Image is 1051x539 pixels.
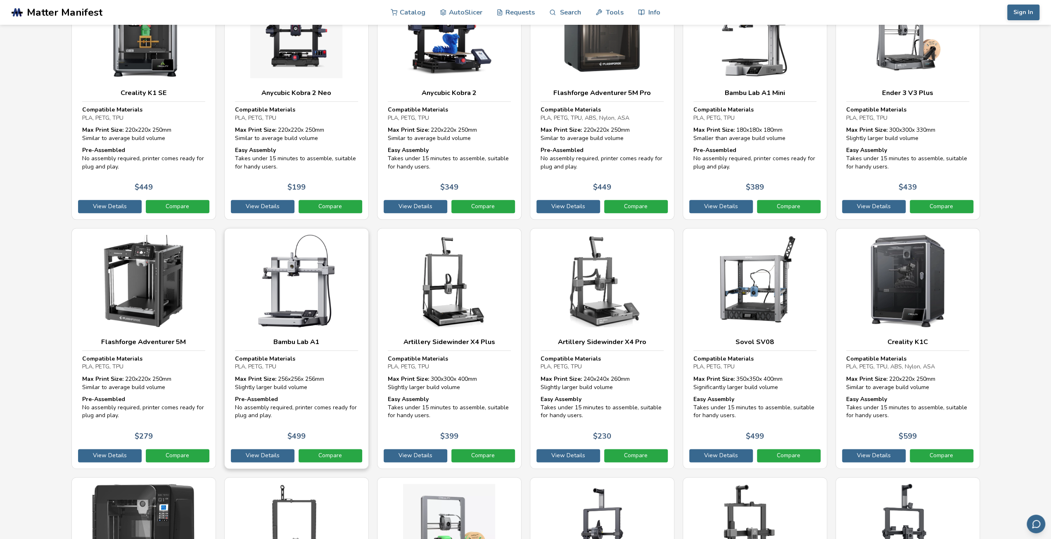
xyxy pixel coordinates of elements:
div: 220 x 220 x 250 mm Similar to average build volume [82,126,205,142]
span: PLA, PETG, TPU [388,114,429,122]
strong: Max Print Size: [388,126,429,134]
a: Compare [299,449,362,462]
strong: Pre-Assembled [82,146,125,154]
a: Flashforge Adventurer 5MCompatible MaterialsPLA, PETG, TPUMax Print Size: 220x220x 250mmSimilar t... [71,228,216,469]
a: View Details [78,449,142,462]
strong: Pre-Assembled [693,146,736,154]
strong: Max Print Size: [388,375,429,383]
p: $ 449 [593,183,611,192]
strong: Max Print Size: [82,126,123,134]
a: View Details [842,200,906,213]
h3: Flashforge Adventurer 5M [82,338,205,346]
strong: Compatible Materials [541,355,601,363]
a: Creality K1CCompatible MaterialsPLA, PETG, TPU, ABS, Nylon, ASAMax Print Size: 220x220x 250mmSimi... [835,228,980,469]
a: View Details [536,449,600,462]
a: Bambu Lab A1Compatible MaterialsPLA, PETG, TPUMax Print Size: 256x256x 256mmSlightly larger build... [224,228,369,469]
p: $ 230 [593,432,611,441]
strong: Easy Assembly [388,146,429,154]
div: No assembly required, printer comes ready for plug and play. [693,146,816,171]
div: 350 x 350 x 400 mm Significantly larger build volume [693,375,816,391]
h3: Flashforge Adventurer 5M Pro [541,89,664,97]
a: View Details [536,200,600,213]
a: Compare [910,200,973,213]
a: View Details [384,449,447,462]
h3: Anycubic Kobra 2 [388,89,511,97]
span: PLA, PETG, TPU, ABS, Nylon, ASA [541,114,629,122]
div: 220 x 220 x 250 mm Similar to average build volume [82,375,205,391]
strong: Pre-Assembled [541,146,584,154]
strong: Compatible Materials [846,355,906,363]
h3: Creality K1C [846,338,969,346]
span: PLA, PETG, TPU [82,114,123,122]
div: 220 x 220 x 250 mm Similar to average build volume [541,126,664,142]
strong: Max Print Size: [693,375,735,383]
div: 256 x 256 x 256 mm Slightly larger build volume [235,375,358,391]
a: Compare [910,449,973,462]
strong: Max Print Size: [235,126,276,134]
div: 240 x 240 x 260 mm Slightly larger build volume [541,375,664,391]
div: Takes under 15 minutes to assemble, suitable for handy users. [388,146,511,171]
p: $ 449 [135,183,153,192]
a: View Details [78,200,142,213]
span: PLA, PETG, TPU [693,114,735,122]
span: Matter Manifest [27,7,102,18]
a: Sovol SV08Compatible MaterialsPLA, PETG, TPUMax Print Size: 350x350x 400mmSignificantly larger bu... [683,228,827,469]
h3: Bambu Lab A1 Mini [693,89,816,97]
strong: Easy Assembly [693,395,734,403]
strong: Compatible Materials [693,106,754,114]
div: 300 x 300 x 330 mm Slightly larger build volume [846,126,969,142]
h3: Creality K1 SE [82,89,205,97]
button: Sign In [1007,5,1039,20]
strong: Easy Assembly [846,395,887,403]
p: $ 349 [440,183,458,192]
span: PLA, PETG, TPU [541,363,582,370]
a: View Details [689,449,753,462]
a: Compare [604,449,668,462]
div: 220 x 220 x 250 mm Similar to average build volume [388,126,511,142]
p: $ 599 [899,432,917,441]
strong: Max Print Size: [693,126,735,134]
strong: Pre-Assembled [82,395,125,403]
div: Takes under 15 minutes to assemble, suitable for handy users. [846,395,969,420]
strong: Compatible Materials [235,355,295,363]
div: 220 x 220 x 250 mm Similar to average build volume [235,126,358,142]
strong: Easy Assembly [846,146,887,154]
a: Compare [757,449,821,462]
strong: Max Print Size: [541,375,582,383]
span: PLA, PETG, TPU [388,363,429,370]
span: PLA, PETG, TPU, ABS, Nylon, ASA [846,363,935,370]
a: Compare [757,200,821,213]
div: No assembly required, printer comes ready for plug and play. [82,146,205,171]
strong: Easy Assembly [235,146,276,154]
h3: Anycubic Kobra 2 Neo [235,89,358,97]
div: Takes under 15 minutes to assemble, suitable for handy users. [846,146,969,171]
div: No assembly required, printer comes ready for plug and play. [541,146,664,171]
p: $ 199 [287,183,306,192]
div: 300 x 300 x 400 mm Slightly larger build volume [388,375,511,391]
span: PLA, PETG, TPU [82,363,123,370]
span: PLA, PETG, TPU [235,363,276,370]
a: View Details [231,449,294,462]
h3: Artillery Sidewinder X4 Pro [541,338,664,346]
button: Send feedback via email [1027,515,1045,533]
strong: Compatible Materials [388,106,448,114]
div: No assembly required, printer comes ready for plug and play. [235,395,358,420]
h3: Artillery Sidewinder X4 Plus [388,338,511,346]
strong: Compatible Materials [82,106,142,114]
div: Takes under 15 minutes to assemble, suitable for handy users. [541,395,664,420]
strong: Easy Assembly [388,395,429,403]
a: Compare [299,200,362,213]
strong: Compatible Materials [541,106,601,114]
strong: Max Print Size: [82,375,123,383]
div: Takes under 15 minutes to assemble, suitable for handy users. [693,395,816,420]
p: $ 389 [746,183,764,192]
strong: Compatible Materials [693,355,754,363]
strong: Compatible Materials [388,355,448,363]
p: $ 399 [440,432,458,441]
div: Takes under 15 minutes to assemble, suitable for handy users. [235,146,358,171]
p: $ 499 [287,432,306,441]
a: Compare [604,200,668,213]
a: View Details [689,200,753,213]
a: Compare [451,200,515,213]
div: 180 x 180 x 180 mm Smaller than average build volume [693,126,816,142]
